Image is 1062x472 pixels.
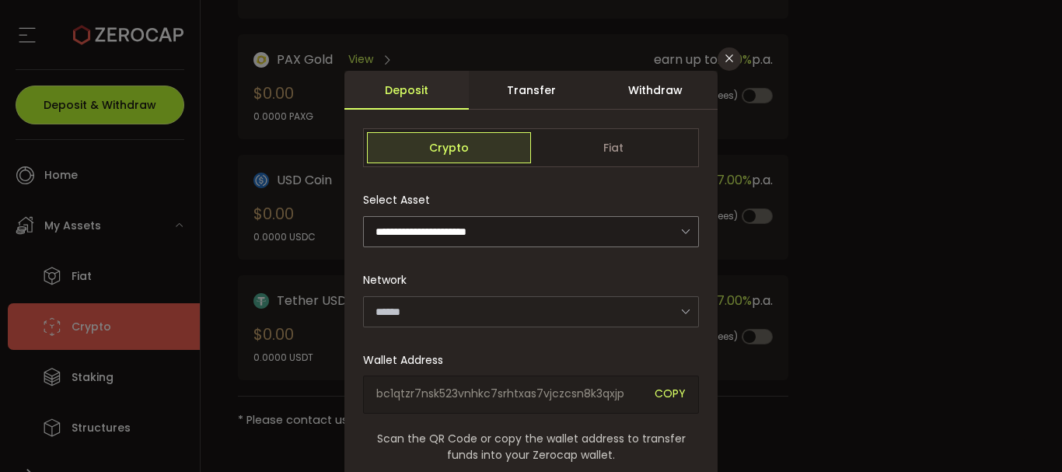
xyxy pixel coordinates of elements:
[469,71,593,110] div: Transfer
[655,386,686,404] span: COPY
[344,71,469,110] div: Deposit
[593,71,718,110] div: Withdraw
[363,192,439,208] label: Select Asset
[714,25,1062,472] iframe: Chat Widget
[363,431,699,463] span: Scan the QR Code or copy the wallet address to transfer funds into your Zerocap wallet.
[376,386,643,404] span: bc1qtzr7nsk523vnhkc7srhtxas7vjczcsn8k3qxjp
[367,132,531,163] span: Crypto
[363,352,452,368] label: Wallet Address
[363,272,416,288] label: Network
[531,132,695,163] span: Fiat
